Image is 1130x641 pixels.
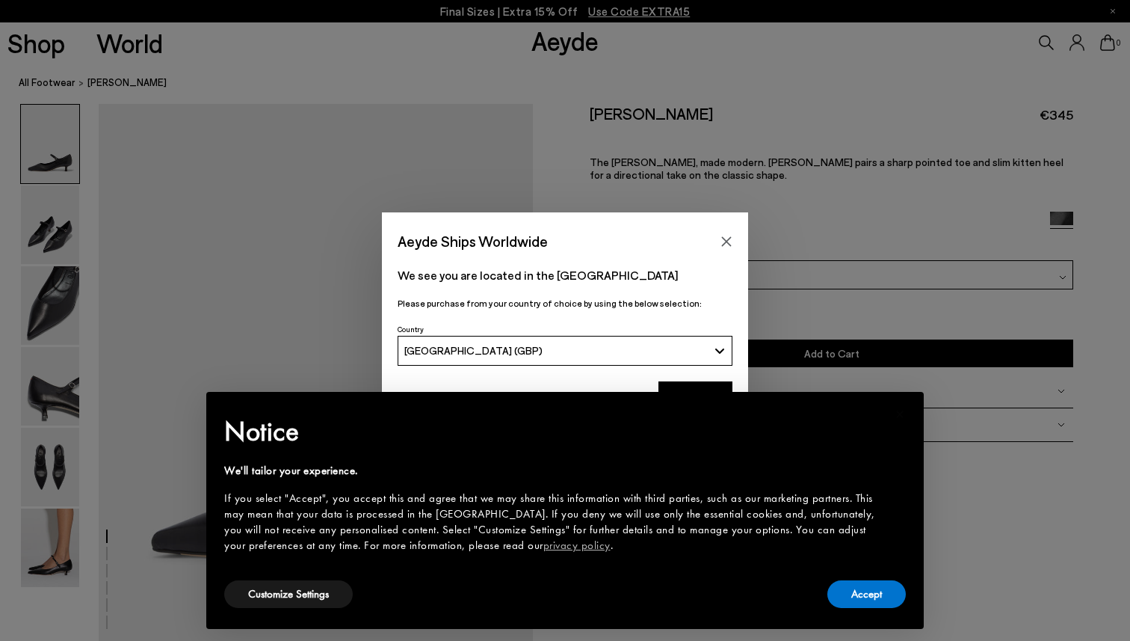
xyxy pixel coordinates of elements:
[398,266,732,284] p: We see you are located in the [GEOGRAPHIC_DATA]
[882,396,918,432] button: Close this notice
[224,491,882,553] div: If you select "Accept", you accept this and agree that we may share this information with third p...
[715,230,738,253] button: Close
[827,580,906,608] button: Accept
[224,412,882,451] h2: Notice
[398,228,548,254] span: Aeyde Ships Worldwide
[404,344,543,357] span: [GEOGRAPHIC_DATA] (GBP)
[895,402,905,426] span: ×
[224,580,353,608] button: Customize Settings
[398,296,732,310] p: Please purchase from your country of choice by using the below selection:
[543,538,611,553] a: privacy policy
[224,463,882,479] div: We'll tailor your experience.
[398,325,424,334] span: Country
